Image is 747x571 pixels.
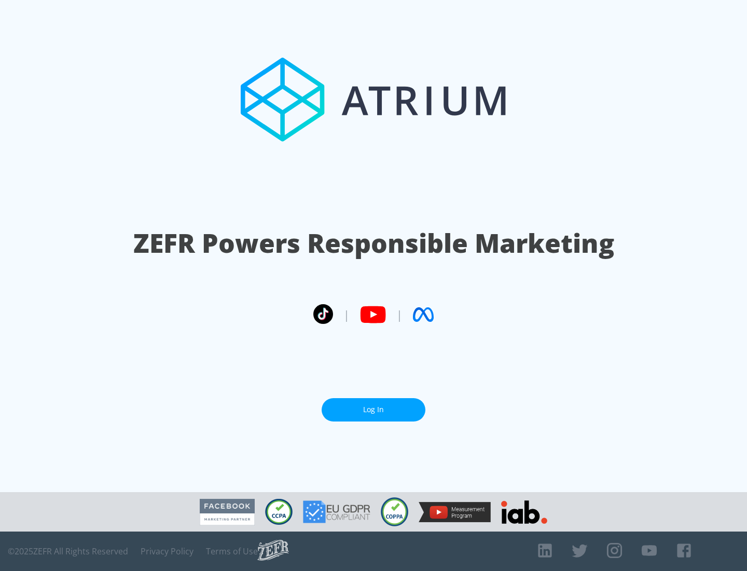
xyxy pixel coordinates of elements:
img: Facebook Marketing Partner [200,499,255,525]
img: GDPR Compliant [303,500,370,523]
span: | [396,307,403,322]
img: YouTube Measurement Program [419,502,491,522]
img: CCPA Compliant [265,499,293,525]
img: COPPA Compliant [381,497,408,526]
a: Privacy Policy [141,546,193,556]
a: Log In [322,398,425,422]
span: © 2025 ZEFR All Rights Reserved [8,546,128,556]
a: Terms of Use [206,546,258,556]
span: | [343,307,350,322]
h1: ZEFR Powers Responsible Marketing [133,225,614,261]
img: IAB [501,500,547,524]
